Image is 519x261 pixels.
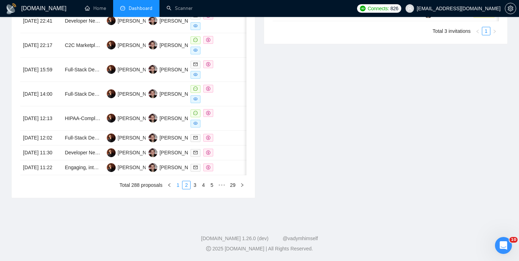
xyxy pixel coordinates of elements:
span: dollar [206,111,210,115]
a: Full-Stack Developer for Cloud-Based Vendor Management Platform with ML Integration [65,91,258,97]
div: [PERSON_NAME] [118,114,158,122]
td: Full-Stack Developer Needed to build WebApp MVP [62,58,104,82]
td: Engaging, interactive mobile app [62,160,104,175]
span: dollar [206,165,210,170]
li: 1 [174,181,182,189]
div: [PERSON_NAME] [118,17,158,25]
img: AS [107,89,116,98]
a: 4 [199,181,207,189]
span: dollar [206,87,210,91]
li: Previous Page [165,181,174,189]
img: YS [148,148,157,157]
span: dollar [206,38,210,42]
span: copyright [206,246,211,251]
img: YS [148,65,157,74]
a: AS[PERSON_NAME] [107,164,158,170]
div: [PERSON_NAME] [118,164,158,171]
li: Previous Page [473,27,482,35]
span: dollar [206,62,210,66]
a: 5 [208,181,216,189]
a: Full-Stack Developer Needed to build WebApp MVP [65,67,179,72]
button: setting [505,3,516,14]
span: eye [193,48,198,52]
a: Developer Needed for Score Counter App for Card Game [65,150,191,155]
span: eye [193,97,198,101]
div: [PERSON_NAME] [159,149,200,156]
span: eye [193,72,198,77]
div: [PERSON_NAME] [118,90,158,98]
a: HIPAA-Compliant Web App Development for Dental Offices [65,115,194,121]
span: user [407,6,412,11]
span: mail [193,150,198,155]
span: Dashboard [129,5,152,11]
a: 3 [191,181,199,189]
span: 10 [509,237,518,243]
button: left [165,181,174,189]
td: [DATE] 11:30 [20,146,62,160]
span: dashboard [120,6,125,11]
a: C2C Marketplace Website Development [65,42,153,48]
li: Next Page [490,27,499,35]
td: Full-Stack Developer Needed for Cross-Platform Mobile App (iOS & Android) + Web App" [62,131,104,146]
li: 5 [208,181,216,189]
span: setting [505,6,516,11]
span: eye [193,121,198,125]
span: 826 [390,5,398,12]
img: AS [107,16,116,25]
li: 3 [191,181,199,189]
img: upwork-logo.png [360,6,366,11]
a: YS[PERSON_NAME] [148,42,200,48]
td: HIPAA-Compliant Web App Development for Dental Offices [62,106,104,131]
img: YS [148,41,157,49]
a: Engaging, interactive mobile app [65,165,136,170]
button: left [473,27,482,35]
div: [PERSON_NAME] [118,41,158,49]
td: C2C Marketplace Website Development [62,33,104,58]
div: 2025 [DOMAIN_NAME] | All Rights Reserved. [6,245,513,253]
td: [DATE] 12:13 [20,106,62,131]
td: [DATE] 14:00 [20,82,62,106]
img: YS [148,134,157,142]
td: [DATE] 22:17 [20,33,62,58]
span: ••• [216,181,227,189]
div: [PERSON_NAME] [159,66,200,73]
span: mail [193,165,198,170]
span: message [193,111,198,115]
a: YS[PERSON_NAME] [148,18,200,23]
a: AS[PERSON_NAME] [107,115,158,121]
div: [PERSON_NAME] [118,134,158,142]
div: [PERSON_NAME] [159,41,200,49]
a: homeHome [85,5,106,11]
div: [PERSON_NAME] [159,164,200,171]
a: AS[PERSON_NAME] [107,66,158,72]
img: YS [148,163,157,172]
div: [PERSON_NAME] [159,17,200,25]
span: eye [193,24,198,28]
div: [PERSON_NAME] [118,66,158,73]
td: [DATE] 11:22 [20,160,62,175]
a: 29 [228,181,238,189]
span: left [476,29,480,34]
div: [PERSON_NAME] [118,149,158,156]
span: right [240,183,244,187]
img: YS [148,16,157,25]
img: YS [148,114,157,123]
li: 29 [227,181,238,189]
span: Connects: [368,5,389,12]
a: YS[PERSON_NAME] [148,149,200,155]
span: mail [193,62,198,66]
a: YS[PERSON_NAME] [148,135,200,140]
a: 2 [182,181,190,189]
img: AS [107,114,116,123]
a: AS[PERSON_NAME] [107,149,158,155]
a: AS[PERSON_NAME] [107,135,158,140]
a: @vadymhimself [282,236,318,241]
div: [PERSON_NAME] [159,90,200,98]
a: 1 [482,27,490,35]
a: 1 [174,181,182,189]
a: YS[PERSON_NAME] [148,164,200,170]
div: [PERSON_NAME] [159,134,200,142]
a: Full-Stack Developer Needed for Cross-Platform Mobile App (iOS & Android) + Web App" [65,135,260,141]
li: Total 288 proposals [119,181,162,189]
